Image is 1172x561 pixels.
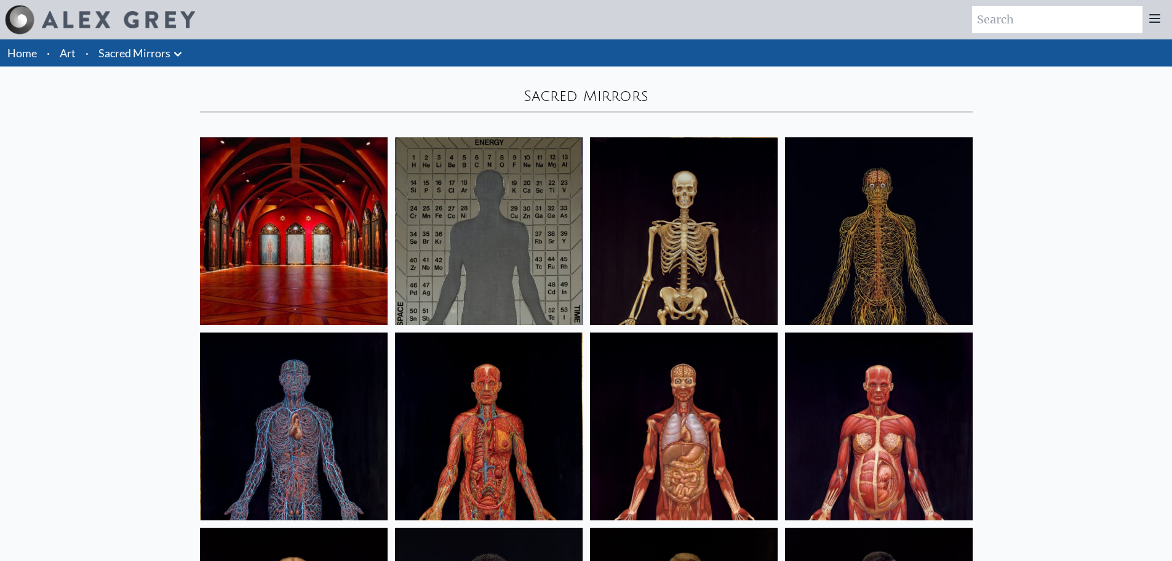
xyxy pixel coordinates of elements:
[42,39,55,67] li: ·
[60,44,76,62] a: Art
[200,86,973,106] div: Sacred Mirrors
[98,44,170,62] a: Sacred Mirrors
[7,46,37,60] a: Home
[81,39,94,67] li: ·
[395,137,583,325] img: Material World
[972,6,1142,33] input: Search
